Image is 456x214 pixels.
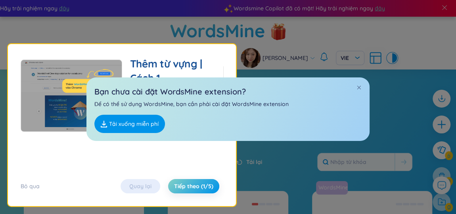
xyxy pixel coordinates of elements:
a: WordsMine [170,17,265,45]
span: plus [437,120,446,129]
button: Tiếp theo (1/5) [168,179,219,193]
span: Tải lại [246,158,262,166]
div: Bỏ qua [21,182,40,191]
img: flashSalesIcon.a7f4f837.png [270,19,286,43]
h2: Thêm từ vựng | Cách 1 [130,57,216,85]
img: avatar [241,48,261,68]
p: Để có thể sử dụng WordsMine, bạn cần phải cài đặt WordsMine extension [94,100,362,108]
a: WordsMine [316,181,351,195]
a: avatar [241,48,262,68]
h2: Bạn chưa cài đặt WordsMine extension? [94,85,362,98]
span: đây [59,4,69,13]
span: Tiếp theo (1/5) [174,182,213,190]
a: Tải xuống miễn phí [94,115,165,133]
span: [PERSON_NAME] [262,54,308,62]
span: VIE [341,54,360,62]
a: WordsMine [315,183,349,191]
span: đây [375,4,385,13]
input: Nhập từ khóa [318,153,395,171]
